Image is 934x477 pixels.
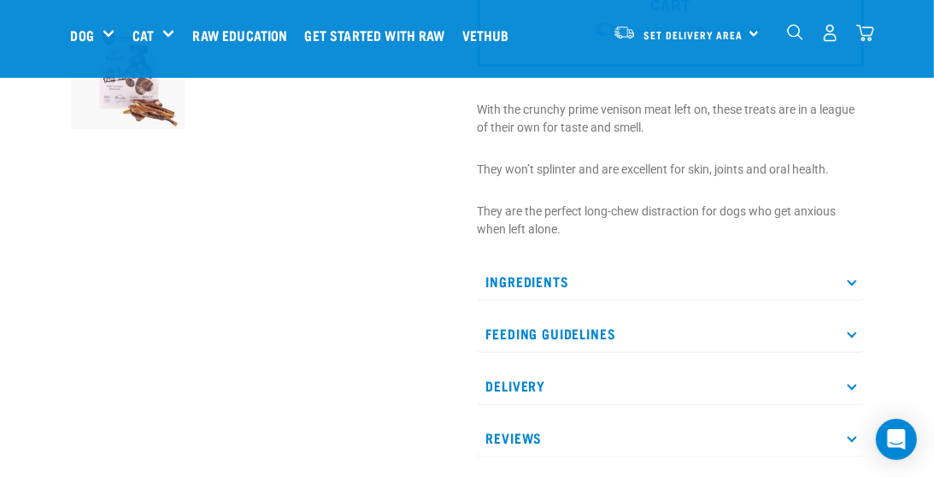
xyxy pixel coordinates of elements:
[644,32,743,38] span: Set Delivery Area
[71,25,94,45] a: Dog
[787,24,803,40] img: home-icon-1@2x.png
[301,1,458,69] a: Get started with Raw
[876,419,917,460] div: Open Intercom Messenger
[132,25,154,45] a: Cat
[478,315,864,353] p: Feeding Guidelines
[478,203,864,238] p: They are the perfect long-chew distraction for dogs who get anxious when left alone.
[478,161,864,179] p: They won’t splinter and are excellent for skin, joints and oral health.
[478,367,864,405] p: Delivery
[458,1,522,69] a: Vethub
[478,101,864,137] p: With the crunchy prime venison meat left on, these treats are in a league of their own for taste ...
[478,419,864,457] p: Reviews
[188,1,300,69] a: Raw Education
[613,25,636,40] img: van-moving.png
[821,24,839,42] img: user.png
[478,262,864,301] p: Ingredients
[856,24,874,42] img: home-icon@2x.png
